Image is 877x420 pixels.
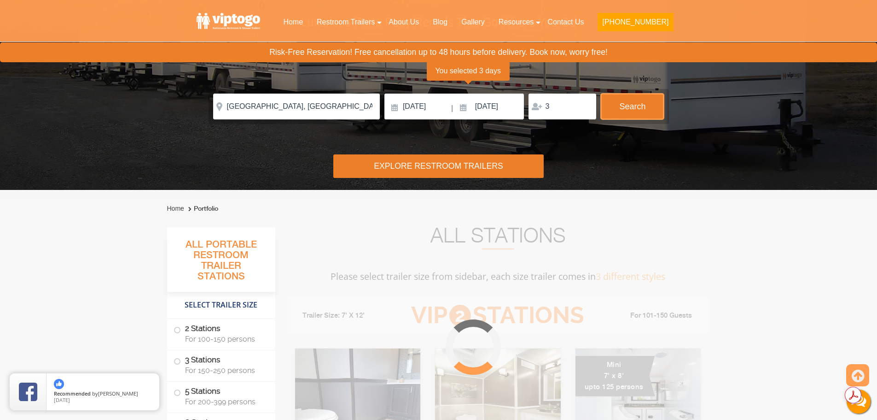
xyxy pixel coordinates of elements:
span: For 200-399 persons [185,397,264,406]
span: You selected 3 days [427,61,510,81]
input: Delivery [384,94,450,119]
a: Home [167,205,184,212]
span: | [451,94,453,123]
span: Recommended [54,390,91,397]
a: Resources [492,12,540,32]
li: Trailer Size: 7' X 12' [294,302,397,330]
span: [PERSON_NAME] [98,390,138,397]
label: 3 Stations [174,350,269,379]
a: Home [276,12,310,32]
a: Gallery [454,12,492,32]
label: 5 Stations [174,382,269,410]
h2: All Stations [288,227,709,249]
button: [PHONE_NUMBER] [598,13,673,31]
span: [DATE] [54,396,70,403]
input: Where do you need your restroom? [213,94,380,119]
span: by [54,391,152,397]
p: Please select trailer size from sidebar, each size trailer comes in [288,267,709,285]
button: Search [601,94,664,119]
h3: All Portable Restroom Trailer Stations [167,237,275,292]
div: Mini 7' x 8' upto 125 persons [575,356,655,396]
span: For 100-150 persons [185,335,264,343]
a: Restroom Trailers [310,12,382,32]
a: [PHONE_NUMBER] [591,12,680,37]
a: Blog [426,12,454,32]
button: Live Chat [840,383,877,420]
img: Review Rating [19,383,37,401]
h4: Select Trailer Size [167,296,275,314]
a: About Us [382,12,426,32]
input: Persons [529,94,596,119]
span: 2 [449,305,471,326]
div: Explore Restroom Trailers [333,154,544,178]
span: For 150-250 persons [185,366,264,375]
input: Pickup [454,94,524,119]
li: Portfolio [186,203,218,214]
a: Contact Us [540,12,591,32]
label: 2 Stations [174,319,269,348]
h3: VIP Stations [397,303,598,328]
span: 3 different styles [596,270,665,283]
img: thumbs up icon [54,379,64,389]
li: For 101-150 Guests [599,310,702,321]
